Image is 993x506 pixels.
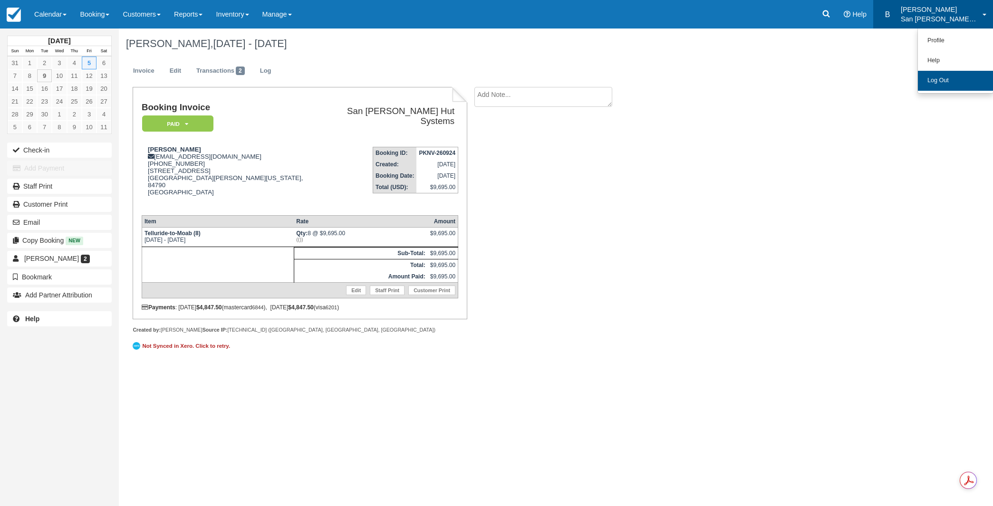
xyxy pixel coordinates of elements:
[844,11,850,18] i: Help
[373,170,417,181] th: Booking Date:
[24,255,79,262] span: [PERSON_NAME]
[294,271,427,283] th: Amount Paid:
[52,57,67,69] a: 3
[22,121,37,134] a: 6
[373,147,417,159] th: Booking ID:
[67,57,82,69] a: 4
[428,215,458,227] th: Amount
[428,247,458,259] td: $9,695.00
[8,82,22,95] a: 14
[22,82,37,95] a: 15
[288,304,313,311] strong: $4,847.50
[22,108,37,121] a: 29
[82,57,96,69] a: 5
[22,95,37,108] a: 22
[37,121,52,134] a: 7
[52,108,67,121] a: 1
[142,304,458,311] div: : [DATE] (mastercard ), [DATE] (visa )
[7,215,112,230] button: Email
[48,37,70,45] strong: [DATE]
[408,286,455,295] a: Customer Print
[7,143,112,158] button: Check-in
[7,179,112,194] a: Staff Print
[52,82,67,95] a: 17
[96,46,111,57] th: Sat
[142,215,294,227] th: Item
[142,227,294,247] td: [DATE] - [DATE]
[8,95,22,108] a: 21
[901,5,977,14] p: [PERSON_NAME]
[428,259,458,271] td: $9,695.00
[142,304,175,311] strong: Payments
[7,197,112,212] a: Customer Print
[52,95,67,108] a: 24
[67,108,82,121] a: 2
[82,95,96,108] a: 26
[145,230,201,237] strong: Telluride-to-Moab (8)
[37,95,52,108] a: 23
[126,62,162,80] a: Invoice
[133,341,232,351] a: Not Synced in Xero. Click to retry.
[37,82,52,95] a: 16
[52,69,67,82] a: 10
[25,315,39,323] b: Help
[294,215,427,227] th: Rate
[7,8,21,22] img: checkfront-main-nav-mini-logo.png
[142,103,313,113] h1: Booking Invoice
[213,38,287,49] span: [DATE] - [DATE]
[346,286,366,295] a: Edit
[67,95,82,108] a: 25
[96,95,111,108] a: 27
[22,57,37,69] a: 1
[66,237,83,245] span: New
[252,305,264,310] small: 6844
[37,46,52,57] th: Tue
[133,327,161,333] strong: Created by:
[22,46,37,57] th: Mon
[96,121,111,134] a: 11
[294,227,427,247] td: 8 @ $9,695.00
[8,57,22,69] a: 31
[142,146,313,208] div: [EMAIL_ADDRESS][DOMAIN_NAME] [PHONE_NUMBER] [STREET_ADDRESS] [GEOGRAPHIC_DATA][PERSON_NAME][US_ST...
[8,108,22,121] a: 28
[326,305,337,310] small: 6201
[7,161,112,176] button: Add Payment
[67,46,82,57] th: Thu
[7,269,112,285] button: Bookmark
[7,311,112,326] a: Help
[96,82,111,95] a: 20
[8,46,22,57] th: Sun
[236,67,245,75] span: 2
[82,69,96,82] a: 12
[133,326,467,334] div: [PERSON_NAME] [TECHNICAL_ID] ([GEOGRAPHIC_DATA], [GEOGRAPHIC_DATA], [GEOGRAPHIC_DATA])
[22,69,37,82] a: 8
[81,255,90,263] span: 2
[918,31,993,51] a: Profile
[416,170,458,181] td: [DATE]
[294,259,427,271] th: Total:
[296,230,308,237] strong: Qty
[37,57,52,69] a: 2
[142,115,210,133] a: Paid
[7,287,112,303] button: Add Partner Attribution
[317,106,455,126] h2: San [PERSON_NAME] Hut Systems
[373,159,417,170] th: Created:
[428,271,458,283] td: $9,695.00
[416,181,458,193] td: $9,695.00
[142,115,213,132] em: Paid
[82,108,96,121] a: 3
[852,10,867,18] span: Help
[148,146,201,153] strong: [PERSON_NAME]
[189,62,252,80] a: Transactions2
[918,71,993,91] a: Log Out
[82,46,96,57] th: Fri
[419,150,455,156] strong: PKNV-260924
[294,247,427,259] th: Sub-Total:
[37,108,52,121] a: 30
[96,108,111,121] a: 4
[202,327,228,333] strong: Source IP:
[880,7,895,22] div: B
[96,57,111,69] a: 6
[7,251,112,266] a: [PERSON_NAME] 2
[901,14,977,24] p: San [PERSON_NAME] Hut Systems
